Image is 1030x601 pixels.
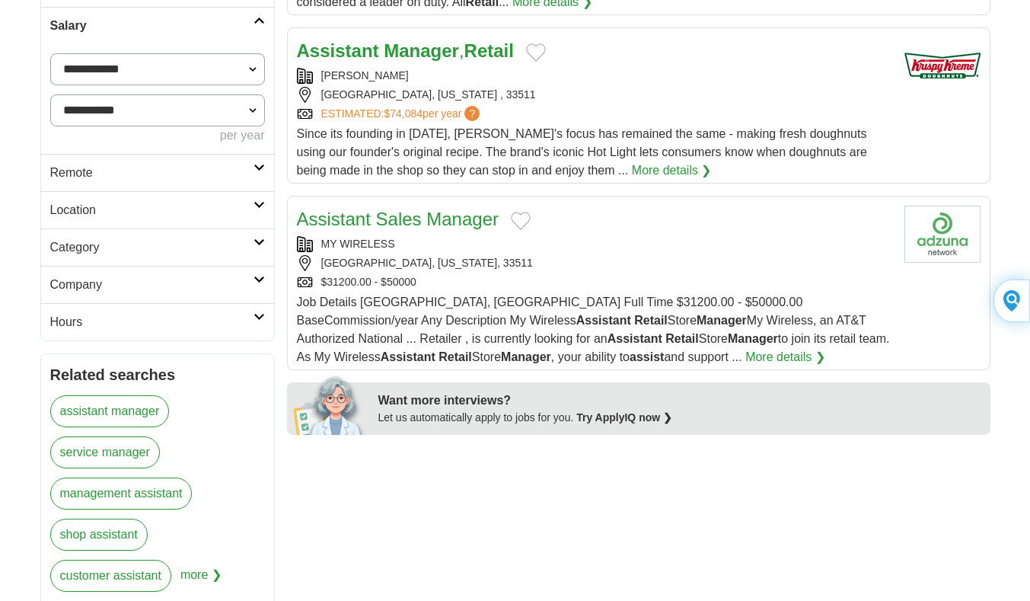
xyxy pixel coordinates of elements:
[630,350,664,363] strong: assist
[526,43,546,62] button: Add to favorite jobs
[297,40,379,61] strong: Assistant
[50,560,171,592] a: customer assistant
[41,154,274,191] a: Remote
[50,164,254,182] h2: Remote
[697,314,747,327] strong: Manager
[384,107,423,120] span: $74,084
[378,410,981,426] div: Let us automatically apply to jobs for you.
[321,69,409,82] a: [PERSON_NAME]
[41,266,274,303] a: Company
[378,392,981,410] div: Want more interviews?
[293,374,367,435] img: apply-iq-scientist.png
[297,255,892,271] div: [GEOGRAPHIC_DATA], [US_STATE], 33511
[904,37,981,94] img: Krispy Kreme logo
[41,229,274,266] a: Category
[50,126,265,145] div: per year
[464,106,480,121] span: ?
[50,519,148,551] a: shop assistant
[728,332,778,345] strong: Manager
[607,332,662,345] strong: Assistant
[632,161,712,180] a: More details ❯
[50,238,254,257] h2: Category
[745,348,825,366] a: More details ❯
[41,7,274,44] a: Salary
[381,350,435,363] strong: Assistant
[384,40,459,61] strong: Manager
[297,296,890,363] span: Job Details [GEOGRAPHIC_DATA], [GEOGRAPHIC_DATA] Full Time $31200.00 - $50000.00 BaseCommission/y...
[904,206,981,263] img: Company logo
[501,350,551,363] strong: Manager
[297,127,867,177] span: Since its founding in [DATE], [PERSON_NAME]'s focus has remained the same - making fresh doughnut...
[297,87,892,103] div: [GEOGRAPHIC_DATA], [US_STATE] , 33511
[321,106,483,122] a: ESTIMATED:$74,084per year?
[50,395,170,427] a: assistant manager
[297,40,514,61] a: Assistant Manager,Retail
[50,478,193,510] a: management assistant
[41,191,274,229] a: Location
[511,212,531,230] button: Add to favorite jobs
[576,314,631,327] strong: Assistant
[297,274,892,290] div: $31200.00 - $50000
[438,350,472,363] strong: Retail
[464,40,514,61] strong: Retail
[50,201,254,219] h2: Location
[665,332,699,345] strong: Retail
[50,17,254,35] h2: Salary
[180,560,222,601] span: more ❯
[50,436,160,468] a: service manager
[50,363,265,386] h2: Related searches
[297,209,499,229] a: Assistant Sales Manager
[41,303,274,340] a: Hours
[50,313,254,331] h2: Hours
[634,314,668,327] strong: Retail
[50,276,254,294] h2: Company
[576,411,672,424] a: Try ApplyIQ now ❯
[297,236,892,252] div: MY WIRELESS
